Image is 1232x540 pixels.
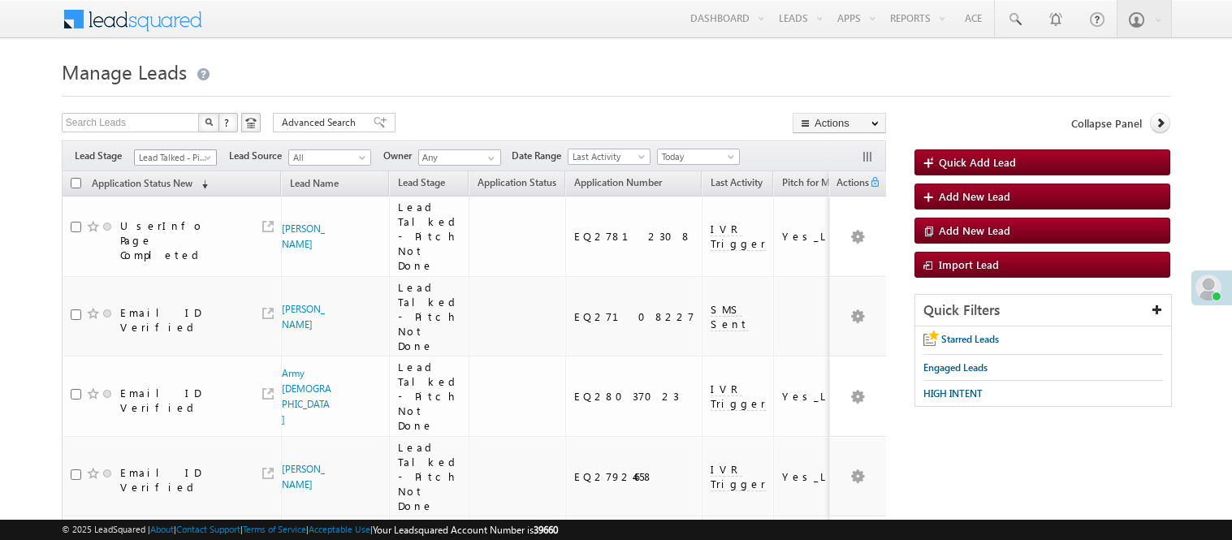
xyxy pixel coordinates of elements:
[782,469,836,484] div: Yes_LP
[923,387,983,400] span: HIGH INTENT
[574,389,694,404] div: EQ28037023
[774,174,843,195] a: Pitch for MF
[383,149,418,163] span: Owner
[92,177,192,189] span: Application Status New
[282,303,325,330] a: [PERSON_NAME]
[120,218,242,262] div: UserInfo Page Completed
[939,155,1016,169] span: Quick Add Lead
[282,463,325,490] a: [PERSON_NAME]
[939,257,999,271] span: Import Lead
[574,309,694,324] div: EQ27108227
[398,176,445,188] span: Lead Stage
[574,469,694,484] div: EQ27924658
[574,229,694,244] div: EQ27812308
[566,174,670,195] a: Application Number
[120,386,242,415] div: Email ID Verified
[702,174,771,195] a: Last Activity
[205,118,213,126] img: Search
[62,522,558,538] span: © 2025 LeadSquared | | | | |
[782,229,836,244] div: Yes_LP
[120,465,242,495] div: Email ID Verified
[224,115,231,129] span: ?
[398,280,461,353] div: Lead Talked - Pitch Not Done
[711,382,766,411] span: IVR Trigger
[309,524,370,534] a: Acceptable Use
[288,149,371,166] a: All
[469,174,564,195] a: Application Status
[915,295,1171,326] div: Quick Filters
[75,149,134,163] span: Lead Stage
[711,302,749,331] span: SMS Sent
[71,178,81,188] input: Check all records
[282,175,347,196] a: Lead Name
[658,149,735,164] span: Today
[1071,116,1142,131] span: Collapse Panel
[782,389,836,404] div: Yes_LP
[195,178,208,191] span: (sorted descending)
[418,149,501,166] input: Type to Search
[218,113,238,132] button: ?
[134,149,217,166] a: Lead Talked - Pitch Not Done
[398,200,461,273] div: Lead Talked - Pitch Not Done
[793,113,886,133] button: Actions
[939,189,1010,203] span: Add New Lead
[782,176,835,188] span: Pitch for MF
[941,333,999,345] span: Starred Leads
[229,149,288,163] span: Lead Source
[574,176,662,188] span: Application Number
[479,150,499,166] a: Show All Items
[282,367,331,426] a: Army [DEMOGRAPHIC_DATA]
[282,222,325,250] a: [PERSON_NAME]
[939,223,1010,237] span: Add New Lead
[135,150,212,165] span: Lead Talked - Pitch Not Done
[243,524,306,534] a: Terms of Service
[282,115,361,130] span: Advanced Search
[62,58,187,84] span: Manage Leads
[657,149,740,165] a: Today
[176,524,240,534] a: Contact Support
[390,174,453,195] a: Lead Stage
[84,174,216,195] a: Application Status New (sorted descending)
[568,149,651,165] a: Last Activity
[829,174,868,195] span: Actions
[923,361,988,374] span: Engaged Leads
[711,222,766,251] span: IVR Trigger
[398,360,461,433] div: Lead Talked - Pitch Not Done
[373,524,558,536] span: Your Leadsquared Account Number is
[150,524,174,534] a: About
[398,440,461,513] div: Lead Talked - Pitch Not Done
[568,149,646,164] span: Last Activity
[120,305,242,335] div: Email ID Verified
[289,150,366,165] span: All
[711,462,766,491] span: IVR Trigger
[512,149,568,163] span: Date Range
[534,524,558,536] span: 39660
[478,176,556,188] span: Application Status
